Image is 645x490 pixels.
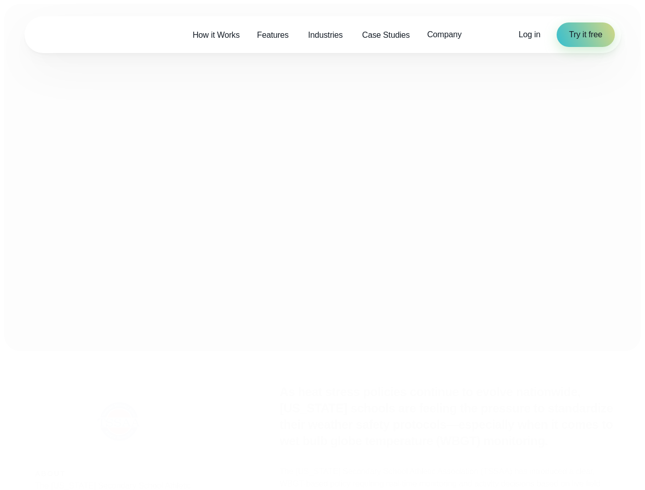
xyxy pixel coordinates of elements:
[193,29,240,41] span: How it Works
[569,29,602,41] span: Try it free
[427,29,461,41] span: Company
[184,24,248,45] a: How it Works
[519,30,541,39] span: Log in
[362,29,410,41] span: Case Studies
[557,22,614,47] a: Try it free
[308,29,343,41] span: Industries
[353,24,418,45] a: Case Studies
[257,29,289,41] span: Features
[519,29,541,41] a: Log in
